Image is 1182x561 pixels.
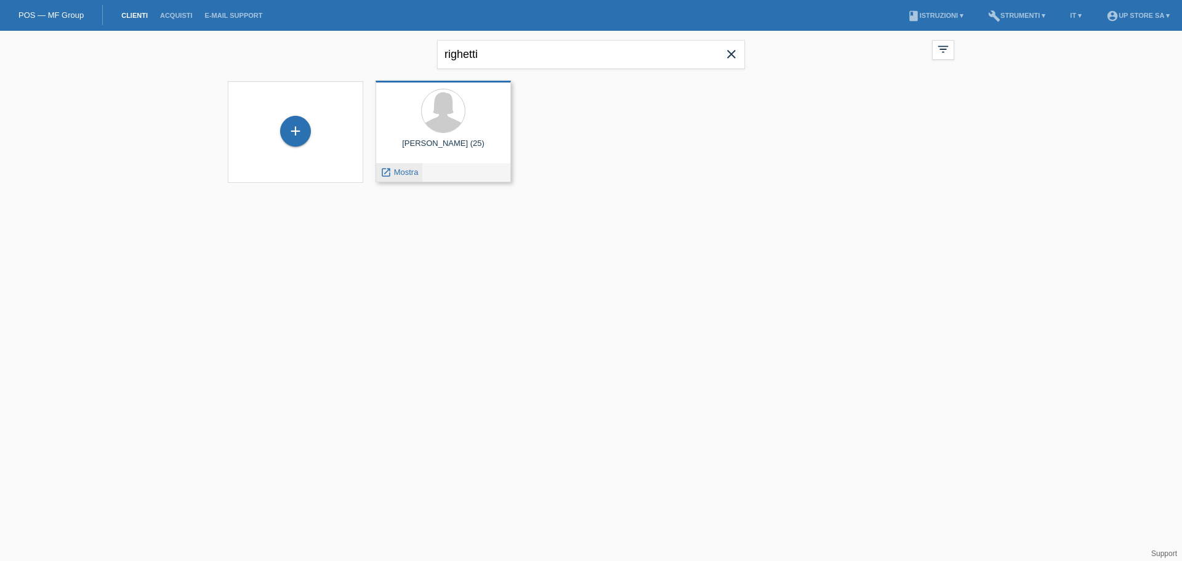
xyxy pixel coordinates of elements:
[982,12,1051,19] a: buildStrumenti ▾
[115,12,154,19] a: Clienti
[907,10,920,22] i: book
[394,167,419,177] span: Mostra
[380,167,418,177] a: launch Mostra
[724,47,739,62] i: close
[1064,12,1088,19] a: IT ▾
[385,139,501,158] div: [PERSON_NAME] (25)
[281,121,310,142] div: Registrare cliente
[901,12,970,19] a: bookIstruzioni ▾
[18,10,84,20] a: POS — MF Group
[199,12,269,19] a: E-mail Support
[380,167,392,178] i: launch
[437,40,745,69] input: Ricerca...
[1151,549,1177,558] a: Support
[988,10,1000,22] i: build
[154,12,199,19] a: Acquisti
[936,42,950,56] i: filter_list
[1106,10,1119,22] i: account_circle
[1100,12,1176,19] a: account_circleUp Store SA ▾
